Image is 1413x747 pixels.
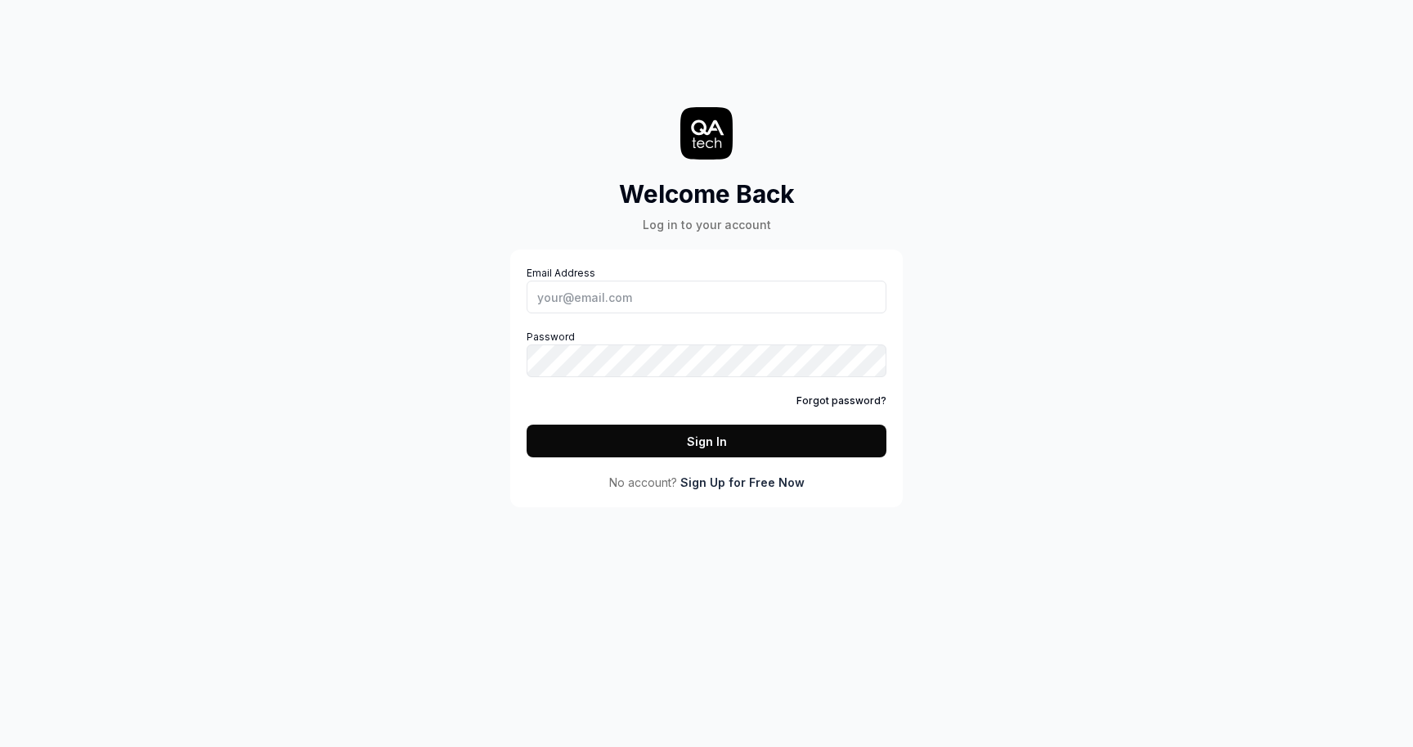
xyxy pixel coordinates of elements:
[680,474,805,491] a: Sign Up for Free Now
[796,394,886,408] a: Forgot password?
[619,176,795,213] h2: Welcome Back
[527,425,886,457] button: Sign In
[527,344,886,377] input: Password
[527,330,886,377] label: Password
[527,281,886,313] input: Email Address
[527,266,886,313] label: Email Address
[609,474,677,491] span: No account?
[619,216,795,233] div: Log in to your account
